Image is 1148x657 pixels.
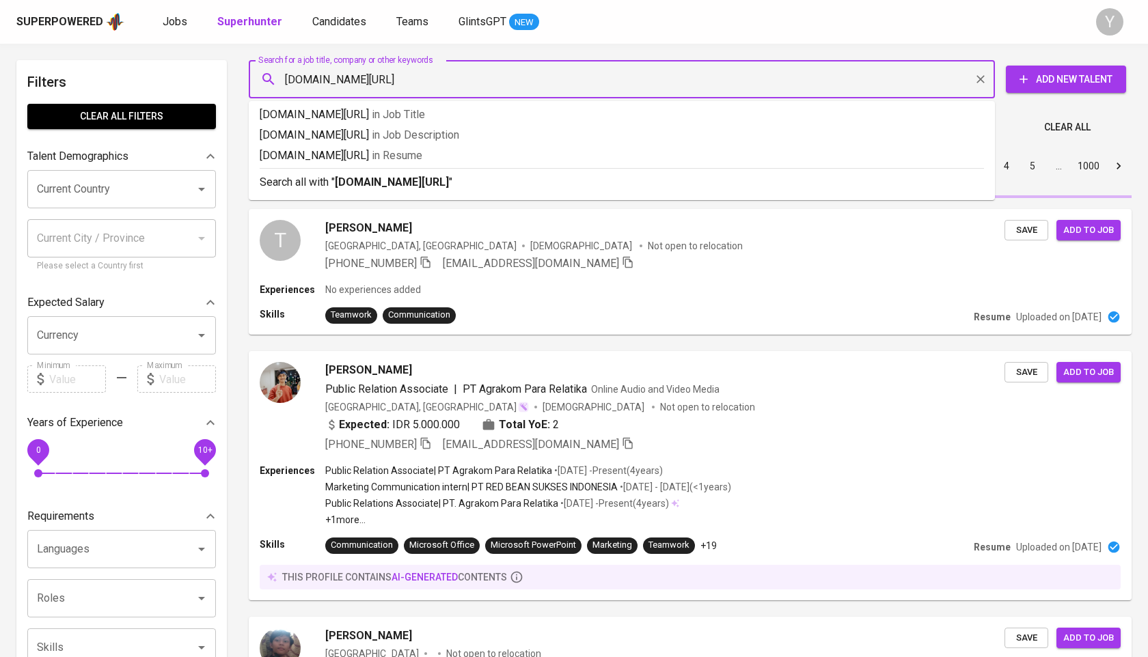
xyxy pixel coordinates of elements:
[331,309,372,322] div: Teamwork
[27,415,123,431] p: Years of Experience
[260,127,984,143] p: [DOMAIN_NAME][URL]
[192,540,211,559] button: Open
[372,128,459,141] span: in Job Description
[249,209,1132,335] a: T[PERSON_NAME][GEOGRAPHIC_DATA], [GEOGRAPHIC_DATA][DEMOGRAPHIC_DATA] Not open to relocation[PHONE...
[1063,365,1114,380] span: Add to job
[249,351,1132,600] a: [PERSON_NAME]Public Relation Associate|PT Agrakom Para RelatikaOnline Audio and Video Media[GEOGR...
[1056,220,1121,241] button: Add to job
[530,239,634,253] span: [DEMOGRAPHIC_DATA]
[1004,628,1048,649] button: Save
[325,239,517,253] div: [GEOGRAPHIC_DATA], [GEOGRAPHIC_DATA]
[325,513,731,527] p: +1 more ...
[1056,628,1121,649] button: Add to job
[1016,540,1102,554] p: Uploaded on [DATE]
[27,294,105,311] p: Expected Salary
[463,382,587,395] span: PT Agrakom Para Relatika
[1022,155,1043,177] button: Go to page 5
[392,572,458,583] span: AI-generated
[543,400,646,414] span: [DEMOGRAPHIC_DATA]
[372,108,425,121] span: in Job Title
[1006,66,1126,93] button: Add New Talent
[106,12,124,32] img: app logo
[1063,223,1114,238] span: Add to job
[592,539,632,552] div: Marketing
[971,70,990,89] button: Clear
[700,539,717,553] p: +19
[282,570,507,584] p: this profile contains contents
[1011,223,1041,238] span: Save
[335,176,449,188] b: [DOMAIN_NAME][URL]
[27,409,216,436] div: Years of Experience
[312,14,369,31] a: Candidates
[260,148,984,164] p: [DOMAIN_NAME][URL]
[1063,630,1114,646] span: Add to job
[260,537,325,551] p: Skills
[260,220,301,261] div: T
[372,149,422,162] span: in Resume
[974,540,1011,554] p: Resume
[38,108,205,125] span: Clear All filters
[1004,362,1048,383] button: Save
[409,539,474,552] div: Microsoft Office
[1048,159,1069,173] div: …
[192,326,211,345] button: Open
[1044,119,1091,136] span: Clear All
[163,15,187,28] span: Jobs
[1004,220,1048,241] button: Save
[974,310,1011,324] p: Resume
[325,362,412,378] span: [PERSON_NAME]
[443,257,619,270] span: [EMAIL_ADDRESS][DOMAIN_NAME]
[27,289,216,316] div: Expected Salary
[217,14,285,31] a: Superhunter
[518,402,529,413] img: magic_wand.svg
[325,497,558,510] p: Public Relations Associate | PT. Agrakom Para Relatika
[260,107,984,123] p: [DOMAIN_NAME][URL]
[27,148,128,165] p: Talent Demographics
[396,15,428,28] span: Teams
[509,16,539,29] span: NEW
[890,155,1132,177] nav: pagination navigation
[325,480,618,494] p: Marketing Communication intern | PT RED BEAN SUKSES INDONESIA
[27,508,94,525] p: Requirements
[648,239,743,253] p: Not open to relocation
[217,15,282,28] b: Superhunter
[325,628,412,644] span: [PERSON_NAME]
[1017,71,1115,88] span: Add New Talent
[1074,155,1104,177] button: Go to page 1000
[388,309,450,322] div: Communication
[325,257,417,270] span: [PHONE_NUMBER]
[16,14,103,30] div: Superpowered
[27,143,216,170] div: Talent Demographics
[159,365,216,393] input: Value
[27,104,216,129] button: Clear All filters
[1011,630,1041,646] span: Save
[260,307,325,321] p: Skills
[49,365,106,393] input: Value
[331,539,393,552] div: Communication
[1016,310,1102,324] p: Uploaded on [DATE]
[27,503,216,530] div: Requirements
[325,464,552,477] p: Public Relation Associate | PT Agrakom Para Relatika
[260,464,325,477] p: Experiences
[552,464,663,477] p: • [DATE] - Present ( 4 years )
[325,382,448,395] span: Public Relation Associate
[325,417,460,433] div: IDR 5.000.000
[1011,365,1041,380] span: Save
[553,417,559,433] span: 2
[660,400,755,414] p: Not open to relocation
[618,480,731,494] p: • [DATE] - [DATE] ( <1 years )
[27,71,216,93] h6: Filters
[499,417,550,433] b: Total YoE:
[260,362,301,403] img: e67737f8aa9b2c54aa46a97956eb9055.jpg
[459,14,539,31] a: GlintsGPT NEW
[1039,115,1096,140] button: Clear All
[648,539,689,552] div: Teamwork
[192,180,211,199] button: Open
[459,15,506,28] span: GlintsGPT
[325,438,417,451] span: [PHONE_NUMBER]
[325,283,421,296] p: No experiences added
[325,220,412,236] span: [PERSON_NAME]
[37,260,206,273] p: Please select a Country first
[558,497,669,510] p: • [DATE] - Present ( 4 years )
[192,638,211,657] button: Open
